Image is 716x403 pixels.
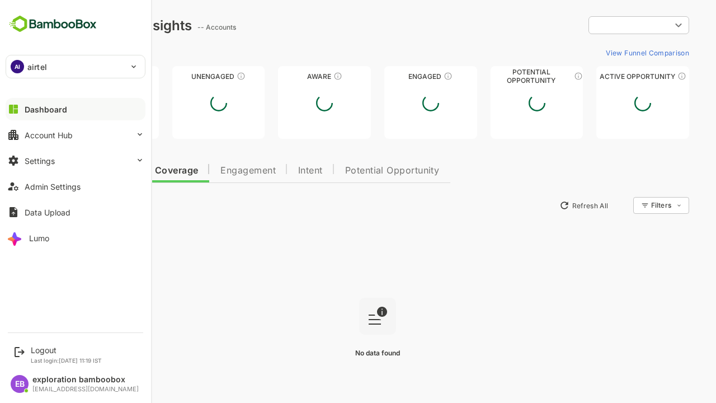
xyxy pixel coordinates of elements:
[6,98,145,120] button: Dashboard
[25,130,73,140] div: Account Hub
[6,175,145,198] button: Admin Settings
[27,17,153,34] div: Dashboard Insights
[562,44,650,62] button: View Funnel Comparison
[6,149,145,172] button: Settings
[27,72,120,81] div: Unreached
[294,72,303,81] div: These accounts have just entered the buying cycle and need further nurturing
[27,195,109,215] button: New Insights
[27,61,47,73] p: airtel
[6,13,100,35] img: BambooboxFullLogoMark.5f36c76dfaba33ec1ec1367b70bb1252.svg
[6,227,145,249] button: Lumo
[612,201,632,209] div: Filters
[25,182,81,191] div: Admin Settings
[158,23,200,31] ag: -- Accounts
[404,72,413,81] div: These accounts are warm, further nurturing would qualify them to MQAs
[38,166,159,175] span: Data Quality and Coverage
[11,375,29,393] div: EB
[32,375,139,385] div: exploration bamboobox
[345,72,438,81] div: Engaged
[11,60,24,73] div: AI
[515,196,574,214] button: Refresh All
[6,55,145,78] div: AIairtel
[133,72,226,81] div: Unengaged
[31,357,102,364] p: Last login: [DATE] 11:19 IST
[181,166,237,175] span: Engagement
[25,105,67,114] div: Dashboard
[535,72,544,81] div: These accounts are MQAs and can be passed on to Inside Sales
[29,233,49,243] div: Lumo
[6,124,145,146] button: Account Hub
[557,72,650,81] div: Active Opportunity
[32,386,139,393] div: [EMAIL_ADDRESS][DOMAIN_NAME]
[259,166,284,175] span: Intent
[638,72,647,81] div: These accounts have open opportunities which might be at any of the Sales Stages
[549,15,650,35] div: ​
[197,72,206,81] div: These accounts have not shown enough engagement and need nurturing
[451,72,544,81] div: Potential Opportunity
[31,345,102,355] div: Logout
[91,72,100,81] div: These accounts have not been engaged with for a defined time period
[316,349,361,357] span: No data found
[306,166,401,175] span: Potential Opportunity
[6,201,145,223] button: Data Upload
[611,195,650,215] div: Filters
[239,72,332,81] div: Aware
[25,156,55,166] div: Settings
[25,208,70,217] div: Data Upload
